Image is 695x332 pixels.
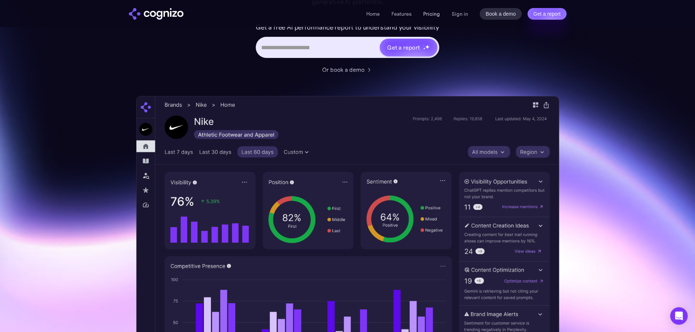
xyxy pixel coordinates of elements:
img: star [423,45,424,46]
div: Or book a demo [322,65,364,74]
a: Features [391,11,412,17]
a: Home [366,11,380,17]
a: Get a report [528,8,567,20]
a: Get a reportstarstarstar [379,38,438,57]
a: Sign in [452,9,468,18]
div: Open Intercom Messenger [670,307,688,325]
label: Get a free AI performance report to understand your visibility [256,22,439,33]
a: Pricing [423,11,440,17]
a: home [129,8,184,20]
img: star [423,47,426,50]
img: cognizo logo [129,8,184,20]
a: Book a demo [480,8,522,20]
div: Get a report [387,43,420,52]
form: Hero URL Input Form [256,22,439,62]
a: Or book a demo [322,65,373,74]
img: star [425,44,430,49]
